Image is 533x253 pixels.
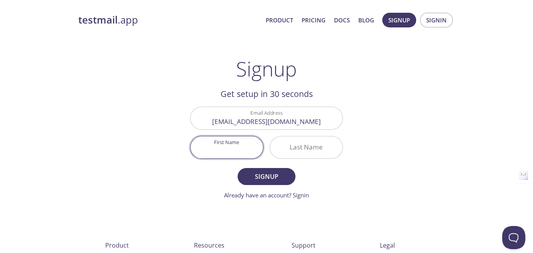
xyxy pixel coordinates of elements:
a: Product [266,15,293,25]
a: Docs [334,15,350,25]
a: Already have an account? Signin [224,191,309,199]
button: Signup [238,168,295,185]
a: Blog [358,15,374,25]
span: Signup [388,15,410,25]
button: Signin [420,13,453,27]
span: Signin [426,15,447,25]
span: Product [105,241,129,250]
span: Legal [380,241,395,250]
h2: Get setup in 30 seconds [190,87,343,100]
span: Support [292,241,315,250]
button: Signup [382,13,416,27]
span: Signup [246,171,287,182]
strong: testmail [78,13,118,27]
a: testmail.app [78,14,260,27]
h1: Signup [236,57,297,80]
a: Pricing [302,15,326,25]
iframe: Help Scout Beacon - Open [502,226,525,249]
span: Resources [194,241,224,250]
